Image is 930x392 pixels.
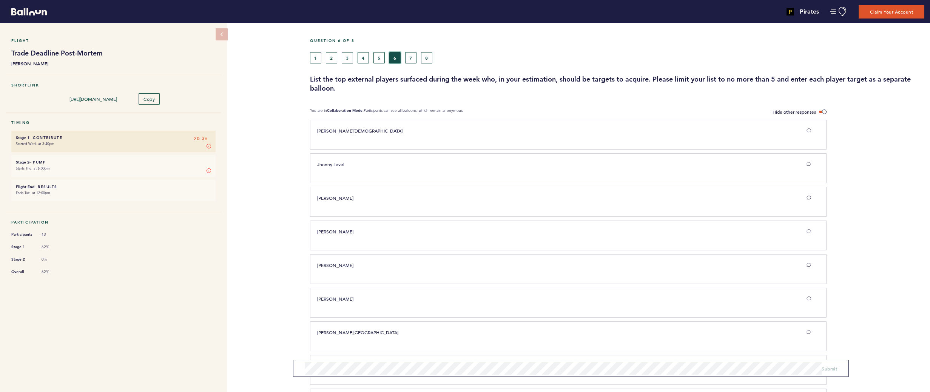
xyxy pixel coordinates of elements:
[11,268,34,276] span: Overall
[800,7,819,16] h4: Pirates
[11,220,216,225] h5: Participation
[16,184,211,189] h6: - Results
[373,52,385,63] button: 5
[143,96,155,102] span: Copy
[317,228,353,235] span: [PERSON_NAME]
[389,52,401,63] button: 6
[11,83,216,88] h5: Shortlink
[11,38,216,43] h5: Flight
[11,120,216,125] h5: Timing
[830,7,847,16] button: Manage Account
[16,141,54,146] time: Started Wed. at 3:40pm
[16,135,29,140] small: Stage 1
[42,257,64,262] span: 0%
[773,109,816,115] span: Hide other responses
[317,195,353,201] span: [PERSON_NAME]
[310,108,464,116] p: You are in Participants can see all balloons, which remain anonymous.
[11,60,216,67] b: [PERSON_NAME]
[822,366,837,372] span: Submit
[327,108,364,113] b: Collaboration Mode.
[16,160,211,165] h6: - Pump
[822,365,837,372] button: Submit
[405,52,416,63] button: 7
[11,49,216,58] h1: Trade Deadline Post-Mortem
[317,296,353,302] span: [PERSON_NAME]
[16,135,211,140] h6: - Contribute
[16,166,50,171] time: Starts Thu. at 6:00pm
[317,128,403,134] span: [PERSON_NAME][DEMOGRAPHIC_DATA]
[317,262,353,268] span: [PERSON_NAME]
[194,135,208,143] span: 2D 3H
[421,52,432,63] button: 8
[326,52,337,63] button: 2
[16,160,29,165] small: Stage 2
[139,93,160,105] button: Copy
[310,38,924,43] h5: Question 6 of 8
[317,161,344,167] span: Jhonny Level
[11,256,34,263] span: Stage 2
[11,231,34,238] span: Participants
[16,184,34,189] small: Flight End
[42,232,64,237] span: 13
[6,8,47,15] a: Balloon
[42,269,64,275] span: 62%
[358,52,369,63] button: 4
[342,52,353,63] button: 3
[11,243,34,251] span: Stage 1
[11,8,47,15] svg: Balloon
[42,244,64,250] span: 62%
[859,5,924,19] button: Claim Your Account
[310,75,924,93] h3: List the top external players surfaced during the week who, in your estimation, should be targets...
[16,190,50,195] time: Ends Tue. at 12:00pm
[317,329,398,335] span: [PERSON_NAME][GEOGRAPHIC_DATA]
[310,52,321,63] button: 1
